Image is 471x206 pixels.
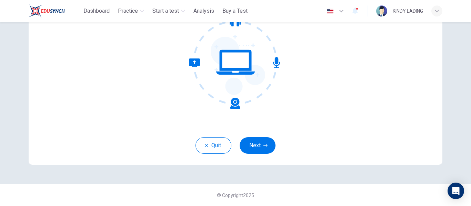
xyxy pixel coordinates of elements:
div: Open Intercom Messenger [448,183,464,199]
button: Next [240,137,275,154]
button: Quit [196,137,231,154]
button: Buy a Test [220,5,250,17]
img: ELTC logo [29,4,65,18]
span: Start a test [152,7,179,15]
span: Dashboard [83,7,110,15]
span: © Copyright 2025 [217,193,254,198]
button: Analysis [191,5,217,17]
a: ELTC logo [29,4,81,18]
button: Dashboard [81,5,112,17]
button: Practice [115,5,147,17]
span: Buy a Test [222,7,248,15]
button: Start a test [150,5,188,17]
img: en [326,9,334,14]
span: Practice [118,7,138,15]
div: KINDY LADING [393,7,423,15]
span: Analysis [193,7,214,15]
img: Profile picture [376,6,387,17]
